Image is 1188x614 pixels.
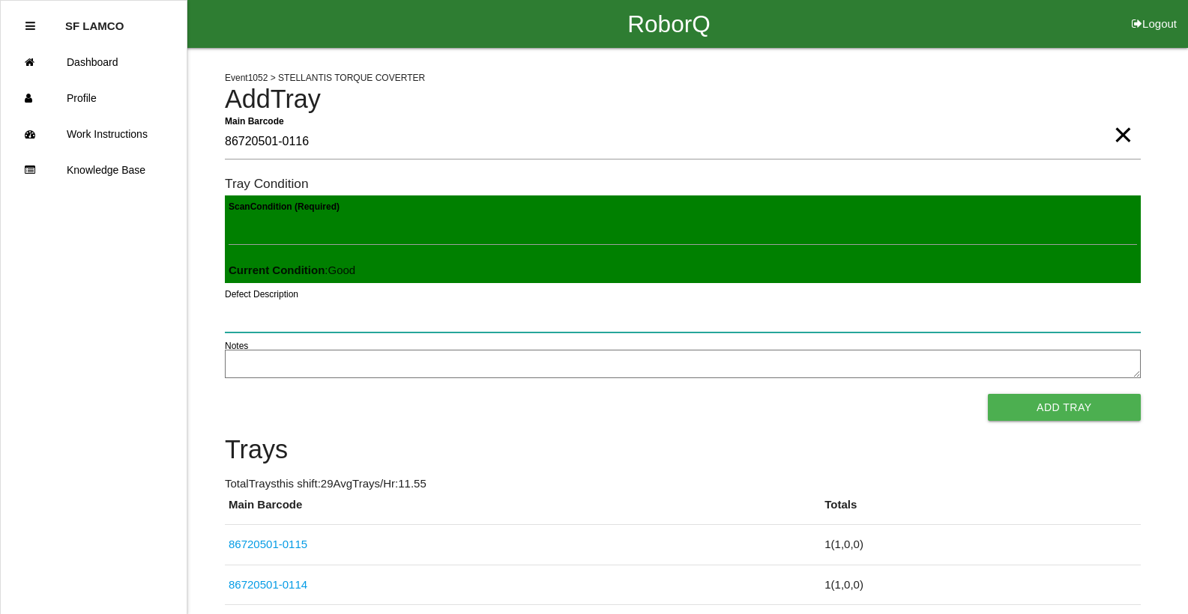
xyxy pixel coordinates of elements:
a: Work Instructions [1,116,187,152]
span: : Good [229,264,355,276]
h4: Add Tray [225,85,1141,114]
label: Defect Description [225,288,298,301]
b: Scan Condition (Required) [229,201,340,212]
a: Profile [1,80,187,116]
b: Current Condition [229,264,325,276]
b: Main Barcode [225,115,284,126]
div: Close [25,8,35,44]
a: Knowledge Base [1,152,187,188]
a: 86720501-0114 [229,578,307,591]
p: SF LAMCO [65,8,124,32]
th: Totals [821,496,1140,525]
td: 1 ( 1 , 0 , 0 ) [821,565,1140,605]
input: Required [225,125,1141,159]
label: Notes [225,339,248,353]
th: Main Barcode [225,496,821,525]
p: Total Trays this shift: 29 Avg Trays /Hr: 11.55 [225,475,1141,493]
a: Dashboard [1,44,187,80]
span: Clear Input [1113,105,1133,135]
h6: Tray Condition [225,177,1141,191]
a: 86720501-0115 [229,538,307,550]
button: Add Tray [988,394,1141,421]
h4: Trays [225,436,1141,464]
td: 1 ( 1 , 0 , 0 ) [821,525,1140,565]
span: Event 1052 > STELLANTIS TORQUE COVERTER [225,73,425,83]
